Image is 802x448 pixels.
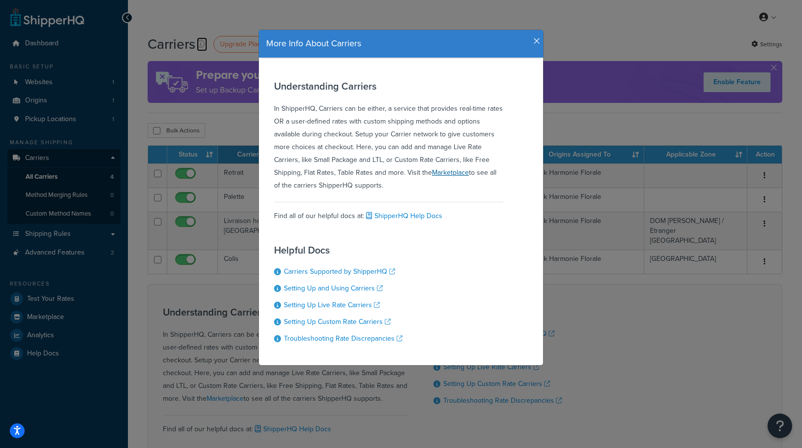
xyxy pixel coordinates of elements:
[284,283,383,293] a: Setting Up and Using Carriers
[284,300,380,310] a: Setting Up Live Rate Carriers
[274,81,503,192] div: In ShipperHQ, Carriers can be either, a service that provides real-time rates OR a user-defined r...
[284,317,391,327] a: Setting Up Custom Rate Carriers
[274,245,402,256] h3: Helpful Docs
[432,167,469,178] a: Marketplace
[266,37,536,50] h4: More Info About Carriers
[274,81,503,92] h3: Understanding Carriers
[364,211,442,221] a: ShipperHQ Help Docs
[274,202,503,223] div: Find all of our helpful docs at:
[284,333,402,344] a: Troubleshooting Rate Discrepancies
[284,266,395,277] a: Carriers Supported by ShipperHQ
